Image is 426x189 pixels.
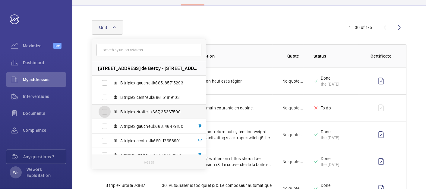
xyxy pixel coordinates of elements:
[282,78,304,84] p: No quote needed
[287,53,299,59] p: Quote
[321,135,339,141] div: the [DATE]
[162,53,273,59] p: Insurance item description
[321,75,339,81] p: Done
[120,94,190,100] span: B triplex centre Jk666, 51619103
[23,60,66,66] span: Dashboard
[314,53,358,59] p: Status
[120,123,190,129] span: A triplex gauche Jk668, 46479150
[282,159,304,165] p: No quote needed
[106,182,145,188] p: B triplex droite Jk667
[321,182,339,188] p: Done
[98,65,200,71] span: [STREET_ADDRESS] de Bercy - [STREET_ADDRESS]
[162,156,273,168] p: 3. Gearbox cover has “B” written on it, this should be removed to avoid confusion (3. Le couvercl...
[162,105,273,111] p: Refixer correctement la main courante en cabine.
[96,44,201,56] input: Search by unit or address
[368,53,394,59] p: Certificate
[120,80,190,86] span: B triplex gauche Jk665, 85715293
[321,105,331,111] p: To do
[282,105,304,111] p: No quote needed
[321,162,339,168] div: the [DATE]
[99,25,107,30] span: Unit
[162,78,273,84] p: Le hors course inspection haut est a régler
[120,152,190,158] span: A triplex droite Jk670, 52538873
[13,169,18,175] p: WE
[144,159,154,165] p: Reset
[349,24,372,30] div: 1 – 30 of 175
[27,166,63,178] p: Wework Exploitation
[321,156,339,162] p: Done
[321,81,339,87] div: the [DATE]
[282,132,304,138] p: No quote needed
[120,138,190,144] span: A triplex centre Jk669, 12658991
[162,129,273,141] p: 5. The over speed governor return pulley tension weight will hit guarding before activating slack...
[53,43,62,49] span: Beta
[23,43,53,49] span: Maximize
[23,154,66,160] span: Any questions ?
[23,93,66,99] span: Interventions
[120,109,190,115] span: B triplex droite Jk667, 35367500
[23,110,66,116] span: Documents
[23,77,66,83] span: My addresses
[23,127,66,133] span: Compliance
[321,129,339,135] p: Done
[92,20,123,35] button: Unit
